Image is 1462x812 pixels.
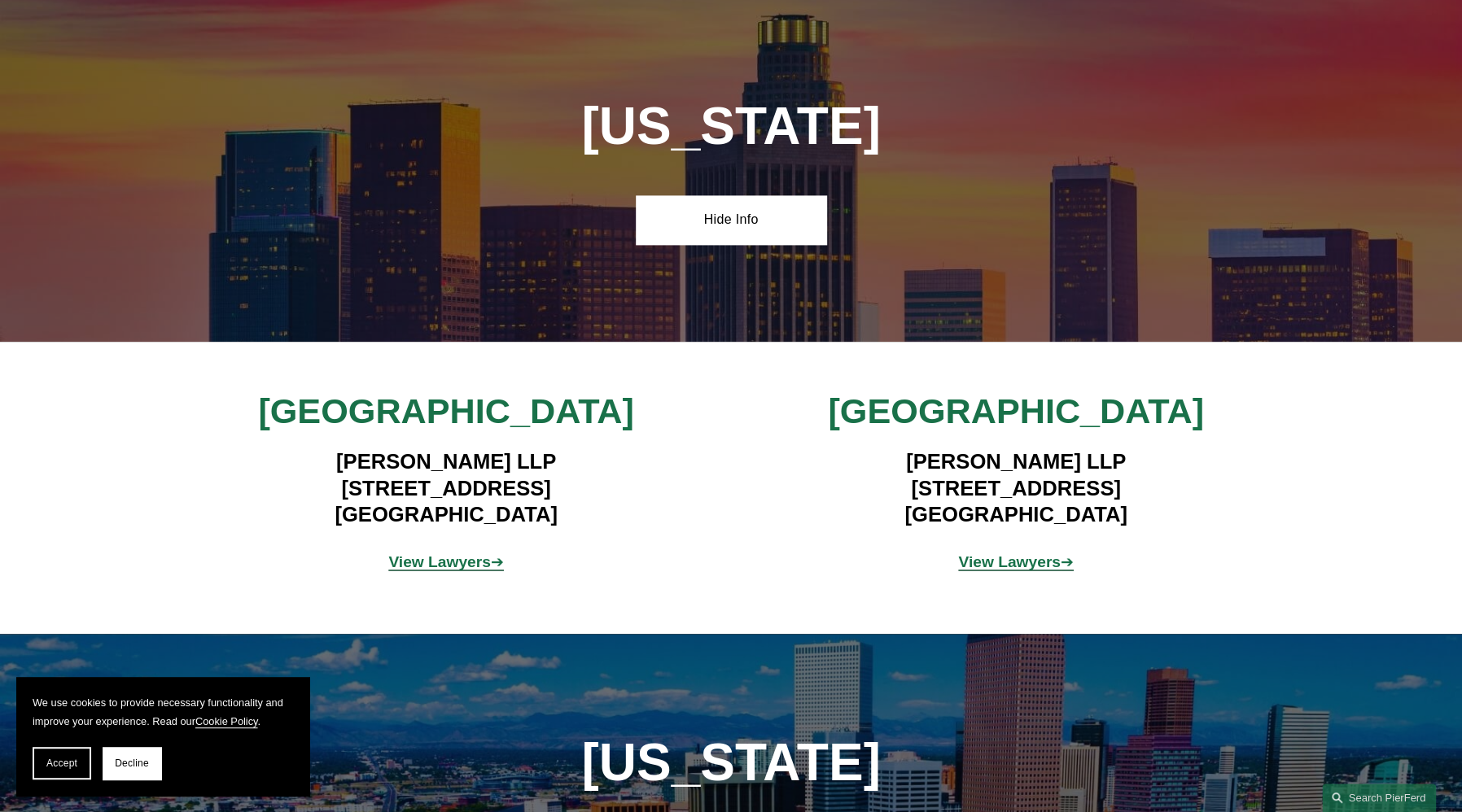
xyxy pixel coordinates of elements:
[958,552,1074,570] span: ➔
[103,747,161,779] button: Decline
[828,391,1203,430] span: [GEOGRAPHIC_DATA]
[493,732,968,792] h1: [US_STATE]
[33,747,91,779] button: Accept
[388,552,504,570] span: ➔
[636,195,825,244] a: Hide Info
[493,97,968,156] h1: [US_STATE]
[958,552,1074,570] a: View Lawyers➔
[258,391,633,430] span: [GEOGRAPHIC_DATA]
[16,677,309,796] section: Cookie banner
[195,715,258,727] a: Cookie Policy
[46,757,77,769] span: Accept
[33,693,293,731] p: We use cookies to provide necessary functionality and improve your experience. Read our .
[388,552,491,570] strong: View Lawyers
[778,448,1253,527] h4: [PERSON_NAME] LLP [STREET_ADDRESS] [GEOGRAPHIC_DATA]
[1322,784,1436,812] a: Search this site
[958,552,1061,570] strong: View Lawyers
[208,448,683,527] h4: [PERSON_NAME] LLP [STREET_ADDRESS] [GEOGRAPHIC_DATA]
[115,757,149,769] span: Decline
[388,552,504,570] a: View Lawyers➔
